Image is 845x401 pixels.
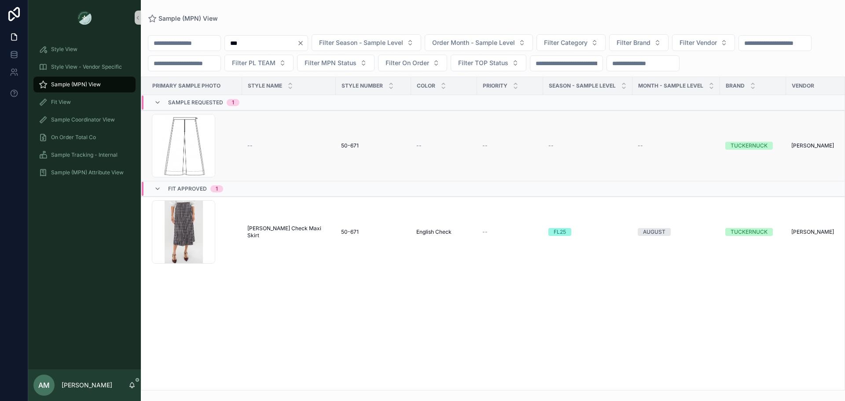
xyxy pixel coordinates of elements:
[341,228,359,235] span: 50-671
[33,165,136,180] a: Sample (MPN) Attribute View
[458,59,508,67] span: Filter TOP Status
[726,82,745,89] span: Brand
[51,151,118,158] span: Sample Tracking - Internal
[248,82,282,89] span: Style Name
[482,228,538,235] a: --
[417,82,435,89] span: Color
[33,77,136,92] a: Sample (MPN) View
[247,142,331,149] a: --
[416,228,452,235] span: English Check
[432,38,515,47] span: Order Month - Sample Level
[643,228,665,236] div: AUGUST
[341,142,359,149] span: 50-671
[152,82,220,89] span: PRIMARY SAMPLE PHOTO
[33,94,136,110] a: Fit View
[386,59,429,67] span: Filter On Order
[51,116,115,123] span: Sample Coordinator View
[168,99,223,106] span: Sample Requested
[62,381,112,390] p: [PERSON_NAME]
[341,228,406,235] a: 50-671
[33,147,136,163] a: Sample Tracking - Internal
[482,228,488,235] span: --
[725,228,781,236] a: TUCKERNUCK
[548,228,627,236] a: FL25
[51,169,124,176] span: Sample (MPN) Attribute View
[617,38,650,47] span: Filter Brand
[416,142,422,149] span: --
[672,34,735,51] button: Select Button
[791,228,834,235] span: [PERSON_NAME]
[378,55,447,71] button: Select Button
[731,142,768,150] div: TUCKERNUCK
[232,59,276,67] span: Filter PL TEAM
[33,112,136,128] a: Sample Coordinator View
[548,142,554,149] span: --
[536,34,606,51] button: Select Button
[51,63,122,70] span: Style View - Vendor Specific
[638,142,643,149] span: --
[51,99,71,106] span: Fit View
[77,11,92,25] img: App logo
[28,35,141,192] div: scrollable content
[232,99,234,106] div: 1
[548,142,627,149] a: --
[638,142,715,149] a: --
[638,82,703,89] span: MONTH - SAMPLE LEVEL
[319,38,403,47] span: Filter Season - Sample Level
[216,185,218,192] div: 1
[680,38,717,47] span: Filter Vendor
[725,142,781,150] a: TUCKERNUCK
[482,142,488,149] span: --
[51,81,101,88] span: Sample (MPN) View
[38,380,50,390] span: AM
[416,228,472,235] a: English Check
[168,185,207,192] span: Fit Approved
[451,55,526,71] button: Select Button
[33,59,136,75] a: Style View - Vendor Specific
[305,59,356,67] span: Filter MPN Status
[51,134,96,141] span: On Order Total Co
[297,55,375,71] button: Select Button
[341,142,406,149] a: 50-671
[33,129,136,145] a: On Order Total Co
[549,82,616,89] span: Season - Sample Level
[247,142,253,149] span: --
[416,142,472,149] a: --
[544,38,588,47] span: Filter Category
[51,46,77,53] span: Style View
[554,228,566,236] div: FL25
[482,142,538,149] a: --
[483,82,507,89] span: PRIORITY
[731,228,768,236] div: TUCKERNUCK
[312,34,421,51] button: Select Button
[158,14,218,23] span: Sample (MPN) View
[791,142,834,149] span: [PERSON_NAME]
[609,34,669,51] button: Select Button
[33,41,136,57] a: Style View
[792,82,814,89] span: Vendor
[638,228,715,236] a: AUGUST
[247,225,331,239] a: [PERSON_NAME] Check Maxi Skirt
[224,55,294,71] button: Select Button
[342,82,383,89] span: Style Number
[297,40,308,47] button: Clear
[425,34,533,51] button: Select Button
[148,14,218,23] a: Sample (MPN) View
